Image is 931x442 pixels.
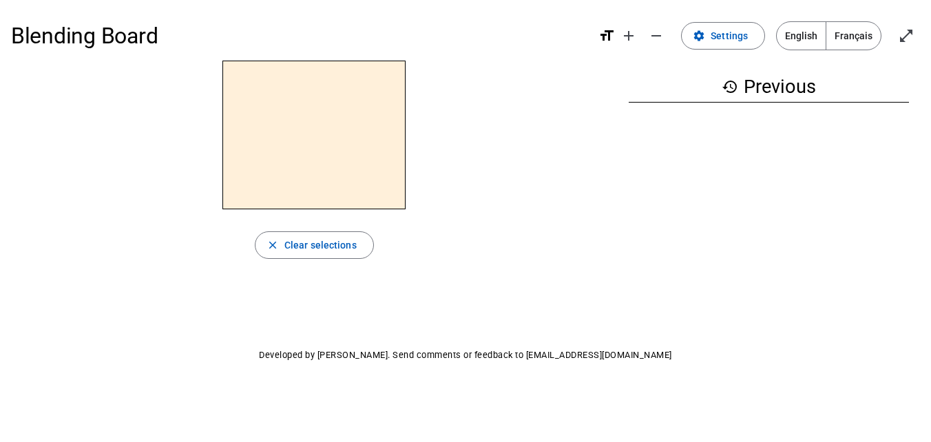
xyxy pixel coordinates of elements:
[629,72,909,103] h3: Previous
[642,22,670,50] button: Decrease font size
[711,28,748,44] span: Settings
[11,14,587,58] h1: Blending Board
[776,21,881,50] mat-button-toggle-group: Language selection
[777,22,826,50] span: English
[722,78,738,95] mat-icon: history
[648,28,665,44] mat-icon: remove
[620,28,637,44] mat-icon: add
[693,30,705,42] mat-icon: settings
[615,22,642,50] button: Increase font size
[826,22,881,50] span: Français
[284,237,357,253] span: Clear selections
[255,231,374,259] button: Clear selections
[898,28,914,44] mat-icon: open_in_full
[681,22,765,50] button: Settings
[266,239,279,251] mat-icon: close
[11,347,920,364] p: Developed by [PERSON_NAME]. Send comments or feedback to [EMAIL_ADDRESS][DOMAIN_NAME]
[598,28,615,44] mat-icon: format_size
[892,22,920,50] button: Enter full screen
